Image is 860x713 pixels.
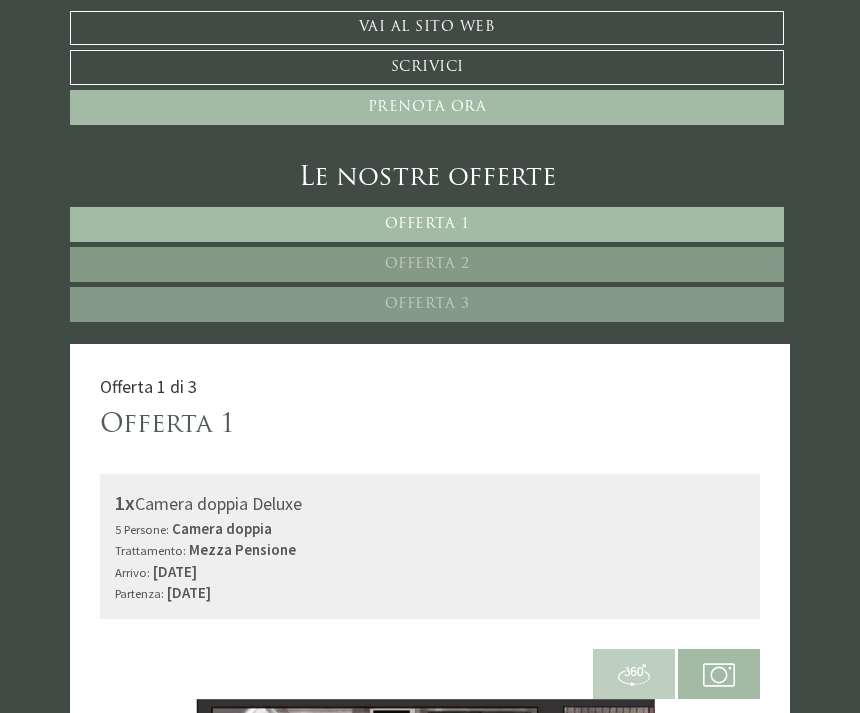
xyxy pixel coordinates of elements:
[70,160,784,197] div: Le nostre offerte
[30,93,265,106] small: 18:40
[30,57,265,72] div: Montis – Active Nature Spa
[15,53,275,110] div: Buon giorno, come possiamo aiutarla?
[703,659,735,691] img: camera.svg
[385,217,470,232] span: Offerta 1
[70,50,784,85] a: Scrivici
[115,564,150,580] small: Arrivo:
[100,375,197,398] span: Offerta 1 di 3
[115,521,169,537] small: 5 Persone:
[385,297,470,312] span: Offerta 3
[115,490,135,515] b: 1x
[167,583,211,602] b: [DATE]
[618,659,650,691] img: 360-grad.svg
[100,407,235,444] div: Offerta 1
[297,15,364,47] div: [DATE]
[115,542,186,558] small: Trattamento:
[115,585,164,601] small: Partenza:
[551,527,661,562] button: Invia
[189,540,296,559] b: Mezza Pensione
[70,90,784,125] a: Prenota ora
[115,489,745,518] div: Camera doppia Deluxe
[70,11,784,45] a: Vai al sito web
[172,519,272,538] b: Camera doppia
[153,562,197,581] b: [DATE]
[385,257,470,272] span: Offerta 2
